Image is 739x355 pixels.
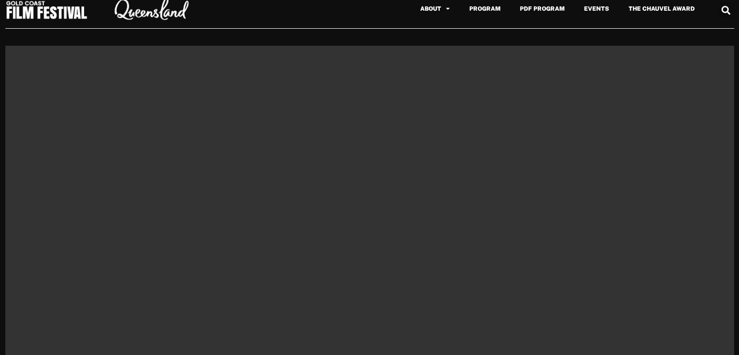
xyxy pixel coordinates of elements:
[718,2,734,18] div: Search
